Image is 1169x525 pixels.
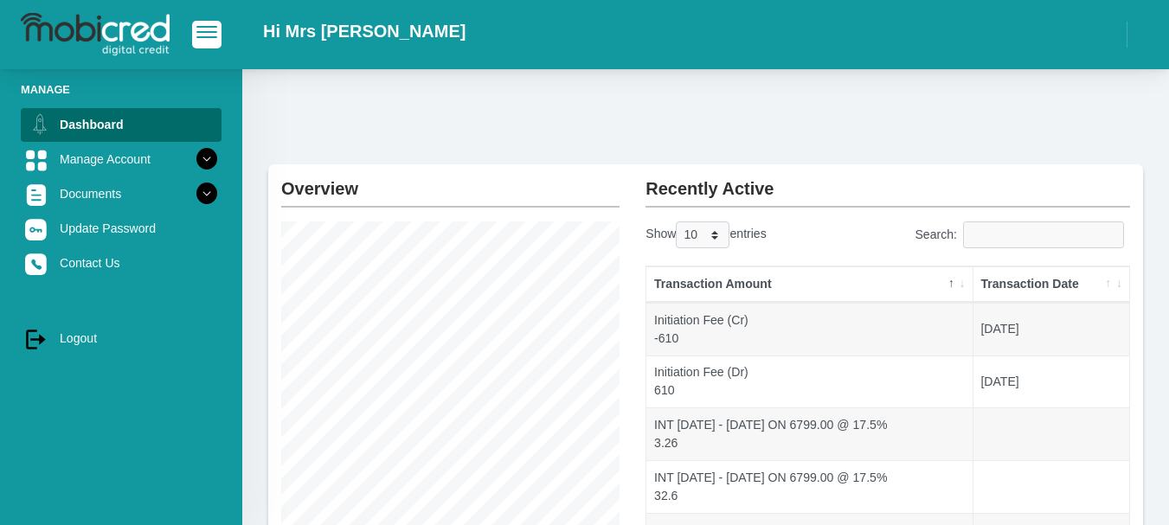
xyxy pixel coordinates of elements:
td: Initiation Fee (Dr) 610 [646,355,973,408]
td: INT [DATE] - [DATE] ON 6799.00 @ 17.5% 32.6 [646,460,973,513]
h2: Overview [281,164,620,199]
select: Showentries [676,221,729,248]
a: Logout [21,322,222,355]
a: Update Password [21,212,222,245]
h2: Hi Mrs [PERSON_NAME] [263,21,466,42]
a: Manage Account [21,143,222,176]
a: Documents [21,177,222,210]
input: Search: [963,221,1124,248]
td: INT [DATE] - [DATE] ON 6799.00 @ 17.5% 3.26 [646,407,973,460]
th: Transaction Amount: activate to sort column descending [646,266,973,303]
img: logo-mobicred.svg [21,13,170,56]
label: Search: [915,221,1130,248]
h2: Recently Active [646,164,1130,199]
a: Contact Us [21,246,222,279]
label: Show entries [646,221,766,248]
td: [DATE] [973,355,1129,408]
a: Dashboard [21,108,222,141]
td: Initiation Fee (Cr) -610 [646,303,973,355]
th: Transaction Date: activate to sort column ascending [973,266,1129,303]
td: [DATE] [973,303,1129,355]
li: Manage [21,81,222,98]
